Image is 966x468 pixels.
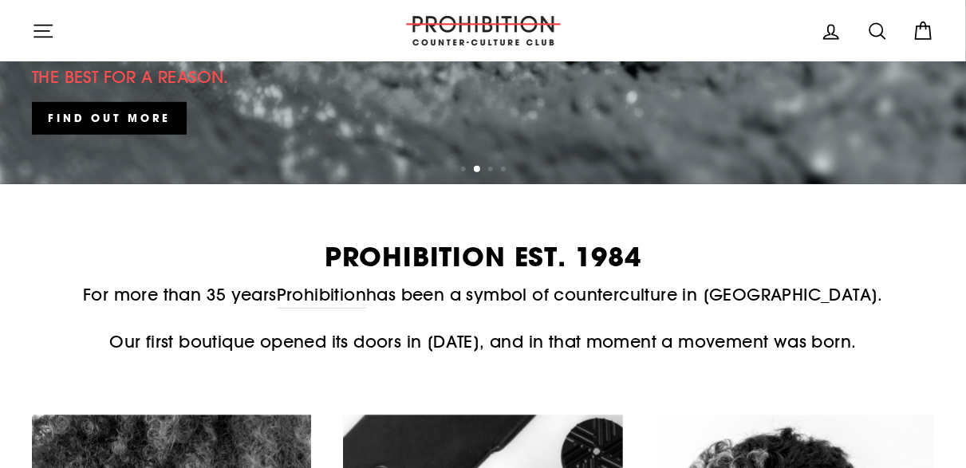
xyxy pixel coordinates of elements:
[474,166,482,174] button: 2
[32,328,934,355] p: Our first boutique opened its doors in [DATE], and in that moment a movement was born.
[404,16,563,45] img: PROHIBITION COUNTER-CULTURE CLUB
[277,281,366,309] a: Prohibition
[501,167,509,175] button: 4
[32,244,934,270] h2: PROHIBITION EST. 1984
[488,167,496,175] button: 3
[32,281,934,309] p: For more than 35 years has been a symbol of counterculture in [GEOGRAPHIC_DATA].
[461,167,469,175] button: 1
